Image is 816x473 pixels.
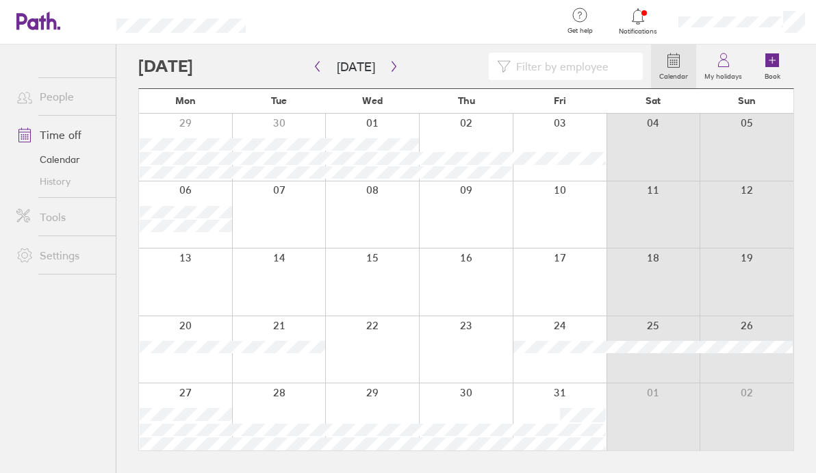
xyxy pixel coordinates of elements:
a: Time off [5,121,116,149]
span: Sun [738,95,756,106]
a: Notifications [616,7,661,36]
span: Notifications [616,27,661,36]
span: Sat [646,95,661,106]
a: My holidays [696,44,750,88]
span: Get help [558,27,602,35]
a: Book [750,44,794,88]
a: Calendar [651,44,696,88]
label: Book [756,68,789,81]
a: History [5,170,116,192]
a: Tools [5,203,116,231]
label: Calendar [651,68,696,81]
span: Fri [554,95,566,106]
a: People [5,83,116,110]
span: Thu [458,95,475,106]
button: [DATE] [326,55,386,78]
a: Calendar [5,149,116,170]
label: My holidays [696,68,750,81]
a: Settings [5,242,116,269]
span: Tue [271,95,287,106]
span: Wed [362,95,383,106]
span: Mon [175,95,196,106]
input: Filter by employee [511,53,635,79]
